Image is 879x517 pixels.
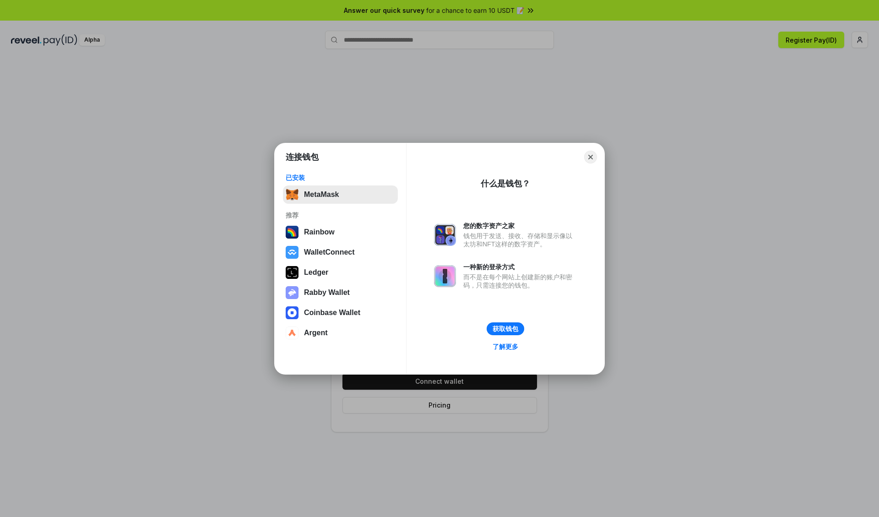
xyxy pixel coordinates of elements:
[283,243,398,261] button: WalletConnect
[493,325,518,333] div: 获取钱包
[463,232,577,248] div: 钱包用于发送、接收、存储和显示像以太坊和NFT这样的数字资产。
[283,223,398,241] button: Rainbow
[463,273,577,289] div: 而不是在每个网站上创建新的账户和密码，只需连接您的钱包。
[286,188,298,201] img: svg+xml,%3Csvg%20fill%3D%22none%22%20height%3D%2233%22%20viewBox%3D%220%200%2035%2033%22%20width%...
[487,341,524,353] a: 了解更多
[434,224,456,246] img: svg+xml,%3Csvg%20xmlns%3D%22http%3A%2F%2Fwww.w3.org%2F2000%2Fsvg%22%20fill%3D%22none%22%20viewBox...
[481,178,530,189] div: 什么是钱包？
[286,266,298,279] img: svg+xml,%3Csvg%20xmlns%3D%22http%3A%2F%2Fwww.w3.org%2F2000%2Fsvg%22%20width%3D%2228%22%20height%3...
[493,343,518,351] div: 了解更多
[283,324,398,342] button: Argent
[487,322,524,335] button: 获取钱包
[283,283,398,302] button: Rabby Wallet
[463,222,577,230] div: 您的数字资产之家
[286,327,298,339] img: svg+xml,%3Csvg%20width%3D%2228%22%20height%3D%2228%22%20viewBox%3D%220%200%2028%2028%22%20fill%3D...
[304,309,360,317] div: Coinbase Wallet
[283,185,398,204] button: MetaMask
[286,306,298,319] img: svg+xml,%3Csvg%20width%3D%2228%22%20height%3D%2228%22%20viewBox%3D%220%200%2028%2028%22%20fill%3D...
[304,268,328,277] div: Ledger
[304,329,328,337] div: Argent
[286,246,298,259] img: svg+xml,%3Csvg%20width%3D%2228%22%20height%3D%2228%22%20viewBox%3D%220%200%2028%2028%22%20fill%3D...
[286,211,395,219] div: 推荐
[304,288,350,297] div: Rabby Wallet
[283,263,398,282] button: Ledger
[584,151,597,163] button: Close
[286,152,319,163] h1: 连接钱包
[286,286,298,299] img: svg+xml,%3Csvg%20xmlns%3D%22http%3A%2F%2Fwww.w3.org%2F2000%2Fsvg%22%20fill%3D%22none%22%20viewBox...
[283,304,398,322] button: Coinbase Wallet
[304,228,335,236] div: Rainbow
[434,265,456,287] img: svg+xml,%3Csvg%20xmlns%3D%22http%3A%2F%2Fwww.w3.org%2F2000%2Fsvg%22%20fill%3D%22none%22%20viewBox...
[286,226,298,239] img: svg+xml,%3Csvg%20width%3D%22120%22%20height%3D%22120%22%20viewBox%3D%220%200%20120%20120%22%20fil...
[304,190,339,199] div: MetaMask
[463,263,577,271] div: 一种新的登录方式
[286,174,395,182] div: 已安装
[304,248,355,256] div: WalletConnect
